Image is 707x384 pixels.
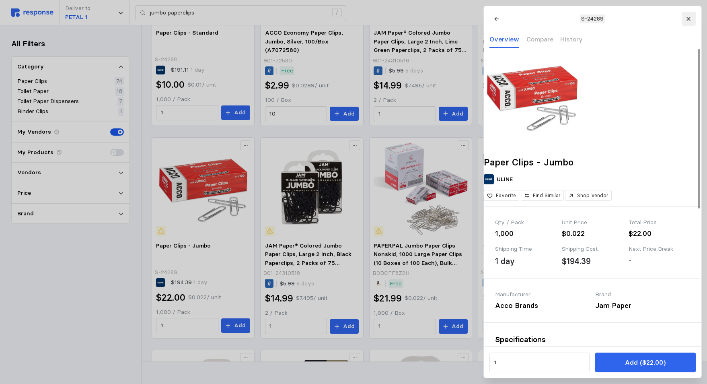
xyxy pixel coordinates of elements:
[520,190,563,201] button: Find Similar
[629,218,690,227] div: Total Price
[495,218,556,227] div: Qty / Pack
[489,34,519,44] p: Overview
[495,255,515,267] div: 1 day
[497,175,513,184] p: ULINE
[565,190,612,201] button: Shop Vendor
[562,218,623,227] div: Unit Price
[484,190,519,201] button: Favorite
[562,245,623,254] div: Shipping Cost
[595,290,690,299] div: Brand
[532,192,560,199] p: Find Similar
[629,245,690,254] div: Next Price Break
[484,48,580,145] img: S-24289
[560,34,583,44] p: History
[581,14,604,23] p: S-24289
[494,355,585,370] input: Qty
[577,192,608,199] p: Shop Vendor
[595,300,690,311] div: Jam Paper
[495,245,556,254] div: Shipping Time
[496,192,516,199] p: Favorite
[495,228,556,239] div: 1,000
[495,334,690,345] h3: Specifications
[629,228,690,239] div: $22.00
[629,255,690,266] div: -
[562,228,623,239] div: $0.022
[495,290,590,299] div: Manufacturer
[562,255,591,267] div: $194.39
[495,300,590,311] div: Acco Brands
[625,357,666,367] p: Add ($22.00)
[484,156,701,169] h2: Paper Clips - Jumbo
[595,353,695,372] button: Add ($22.00)
[526,34,553,44] p: Compare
